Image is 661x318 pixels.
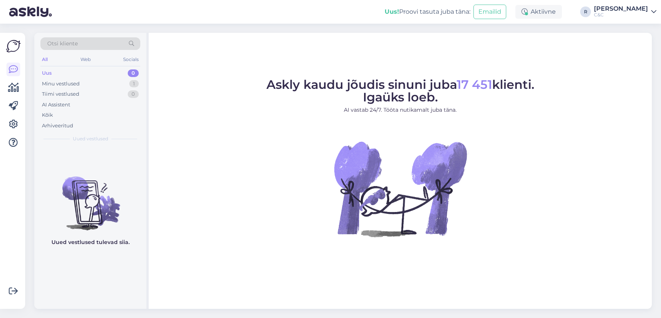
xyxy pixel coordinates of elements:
[51,238,130,246] p: Uued vestlused tulevad siia.
[79,55,92,64] div: Web
[42,90,79,98] div: Tiimi vestlused
[34,163,146,231] img: No chats
[42,69,52,77] div: Uus
[515,5,562,19] div: Aktiivne
[594,6,656,18] a: [PERSON_NAME]C&C
[47,40,78,48] span: Otsi kliente
[594,12,648,18] div: C&C
[473,5,506,19] button: Emailid
[580,6,591,17] div: R
[332,120,469,257] img: No Chat active
[128,90,139,98] div: 0
[128,69,139,77] div: 0
[129,80,139,88] div: 1
[42,101,70,109] div: AI Assistent
[42,122,73,130] div: Arhiveeritud
[122,55,140,64] div: Socials
[594,6,648,12] div: [PERSON_NAME]
[42,80,80,88] div: Minu vestlused
[42,111,53,119] div: Kõik
[40,55,49,64] div: All
[73,135,108,142] span: Uued vestlused
[266,106,534,114] p: AI vastab 24/7. Tööta nutikamalt juba täna.
[266,77,534,104] span: Askly kaudu jõudis sinuni juba klienti. Igaüks loeb.
[6,39,21,53] img: Askly Logo
[457,77,492,92] span: 17 451
[385,7,470,16] div: Proovi tasuta juba täna:
[385,8,399,15] b: Uus!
